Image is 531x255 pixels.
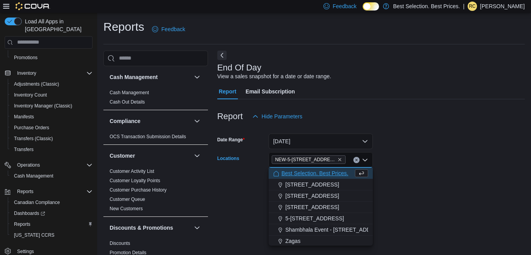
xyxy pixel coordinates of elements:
[192,223,202,232] button: Discounts & Promotions
[11,90,50,100] a: Inventory Count
[110,152,191,160] button: Customer
[103,19,144,35] h1: Reports
[8,100,96,111] button: Inventory Manager (Classic)
[11,134,56,143] a: Transfers (Classic)
[110,178,160,183] a: Customer Loyalty Points
[14,114,34,120] span: Manifests
[14,187,93,196] span: Reports
[14,160,93,170] span: Operations
[217,72,331,81] div: View a sales snapshot for a date or date range.
[17,162,40,168] span: Operations
[272,155,346,164] span: NEW-5-1000 Northwest Blvd-Creston
[8,230,96,241] button: [US_STATE] CCRS
[11,145,93,154] span: Transfers
[161,25,185,33] span: Feedback
[333,2,356,10] span: Feedback
[110,73,191,81] button: Cash Management
[11,79,62,89] a: Adjustments (Classic)
[110,73,158,81] h3: Cash Management
[11,171,56,181] a: Cash Management
[8,219,96,230] button: Reports
[8,111,96,122] button: Manifests
[393,2,460,11] p: Best Selection. Best Prices.
[110,196,145,202] span: Customer Queue
[11,198,63,207] a: Canadian Compliance
[110,117,140,125] h3: Compliance
[16,2,50,10] img: Cova
[269,236,373,247] button: Zagas
[14,210,45,216] span: Dashboards
[217,63,262,72] h3: End Of Day
[11,101,93,111] span: Inventory Manager (Classic)
[11,53,93,62] span: Promotions
[11,230,93,240] span: Washington CCRS
[269,179,373,190] button: [STREET_ADDRESS]
[110,90,149,96] span: Cash Management
[217,155,239,162] label: Locations
[110,99,145,105] a: Cash Out Details
[192,151,202,160] button: Customer
[192,72,202,82] button: Cash Management
[8,144,96,155] button: Transfers
[149,21,188,37] a: Feedback
[269,168,373,179] button: Best Selection. Best Prices.
[11,198,93,207] span: Canadian Compliance
[11,101,75,111] a: Inventory Manager (Classic)
[262,113,302,120] span: Hide Parameters
[11,145,37,154] a: Transfers
[8,171,96,181] button: Cash Management
[103,88,208,110] div: Cash Management
[217,112,243,121] h3: Report
[110,224,173,232] h3: Discounts & Promotions
[110,169,154,174] a: Customer Activity List
[11,220,33,229] a: Reports
[110,117,191,125] button: Compliance
[8,90,96,100] button: Inventory Count
[275,156,336,164] span: NEW-5-[STREET_ADDRESS]
[110,224,191,232] button: Discounts & Promotions
[285,192,339,200] span: [STREET_ADDRESS]
[469,2,475,11] span: RC
[14,81,59,87] span: Adjustments (Classic)
[11,123,93,132] span: Purchase Orders
[14,92,47,98] span: Inventory Count
[14,221,30,227] span: Reports
[14,103,72,109] span: Inventory Manager (Classic)
[2,186,96,197] button: Reports
[11,112,37,121] a: Manifests
[337,157,342,162] button: Remove NEW-5-1000 Northwest Blvd-Creston from selection in this group
[8,197,96,208] button: Canadian Compliance
[14,173,53,179] span: Cash Management
[11,220,93,229] span: Reports
[219,84,236,99] span: Report
[11,209,48,218] a: Dashboards
[217,51,227,60] button: Next
[285,203,339,211] span: [STREET_ADDRESS]
[110,134,186,139] a: OCS Transaction Submission Details
[269,224,373,236] button: Shambhala Event - [STREET_ADDRESS]
[110,241,130,246] a: Discounts
[192,116,202,126] button: Compliance
[11,90,93,100] span: Inventory Count
[110,90,149,95] a: Cash Management
[14,160,43,170] button: Operations
[14,69,93,78] span: Inventory
[2,160,96,171] button: Operations
[17,70,36,76] span: Inventory
[2,68,96,79] button: Inventory
[8,208,96,219] a: Dashboards
[11,171,93,181] span: Cash Management
[217,137,245,143] label: Date Range
[11,53,41,62] a: Promotions
[269,190,373,202] button: [STREET_ADDRESS]
[8,52,96,63] button: Promotions
[285,181,339,188] span: [STREET_ADDRESS]
[362,157,368,163] button: Close list of options
[14,199,60,206] span: Canadian Compliance
[110,187,167,193] a: Customer Purchase History
[14,135,53,142] span: Transfers (Classic)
